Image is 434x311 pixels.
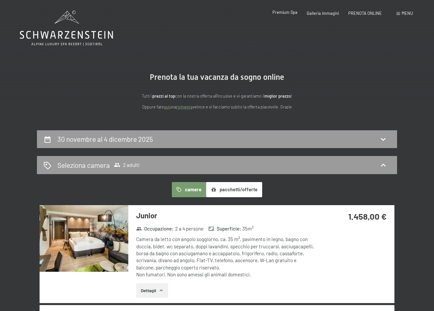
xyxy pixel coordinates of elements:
span: Menu [402,11,413,16]
a: richiesta [176,104,193,109]
a: PRENOTA ONLINE [348,11,382,16]
span: 35 m² [242,225,254,232]
strong: prezzi al top [152,93,175,99]
img: mss_renderimg.php [40,205,128,272]
strong: Superficie : [208,225,241,232]
button: pacchetti/offerte [206,182,262,197]
a: quì [164,104,170,109]
div: Camera da letto con angolo soggiorno, ca. 35 m², pavimento in legno, bagno con doccia, bidet, wc ... [136,236,315,278]
strong: Occupazione : [136,225,174,232]
p: Oppure fate una veloce e vi facciamo subito la offerta piacevole. Grazie [85,104,349,110]
button: Dettagli [136,283,168,298]
span: 2 adulti [114,162,139,168]
h2: Seleziona camera [57,160,110,170]
strong: 1.458,00 € [348,211,387,221]
strong: miglior prezzo [264,93,291,99]
h2: 30 novembre al 4 dicembre 2025 [57,135,153,143]
a: Galleria immagini [307,11,339,16]
p: Tutti i con la nostra offerta all'incusive e vi garantiamo il ! [85,93,349,99]
button: camere [172,182,206,197]
span: Prenota la tua vacanza da sogno online [150,73,284,82]
h3: Junior [136,210,315,221]
span: 2 a 4 persone [175,225,203,232]
a: Premium Spa [272,10,297,15]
